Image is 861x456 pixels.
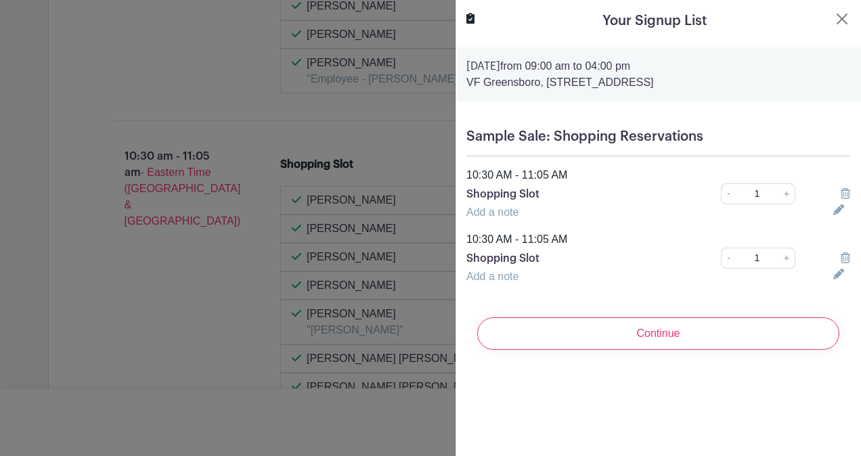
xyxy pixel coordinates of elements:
[466,206,518,218] a: Add a note
[477,317,839,350] input: Continue
[778,183,795,204] a: +
[466,58,850,74] p: from 09:00 am to 04:00 pm
[466,250,684,267] p: Shopping Slot
[458,167,858,183] div: 10:30 AM - 11:05 AM
[602,11,707,31] h5: Your Signup List
[466,74,850,91] p: VF Greensboro, [STREET_ADDRESS]
[466,186,684,202] p: Shopping Slot
[721,183,736,204] a: -
[466,129,850,145] h5: Sample Sale: Shopping Reservations
[466,61,500,72] strong: [DATE]
[458,231,858,248] div: 10:30 AM - 11:05 AM
[778,248,795,269] a: +
[834,11,850,27] button: Close
[466,271,518,282] a: Add a note
[721,248,736,269] a: -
